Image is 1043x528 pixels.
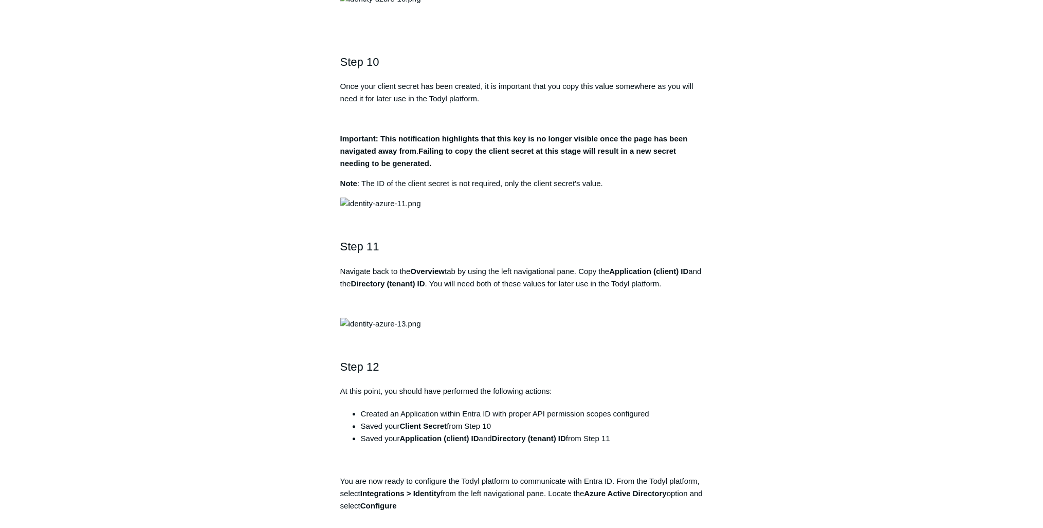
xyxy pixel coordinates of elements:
img: identity-azure-13.png [340,318,421,330]
strong: Client Secret [400,422,447,430]
strong: Azure Active Directory [584,489,667,498]
strong: Important: This notification highlights that this key is no longer visible once the page has been... [340,134,688,155]
strong: Failing to copy the client secret at this stage will result in a new secret needing to be generated. [340,147,676,168]
li: Saved your from Step 10 [361,420,703,432]
p: Once your client secret has been created, it is important that you copy this value somewhere as y... [340,80,703,105]
p: . [340,133,703,170]
strong: Directory (tenant) ID [351,279,425,288]
p: Navigate back to the tab by using the left navigational pane. Copy the and the . You will need bo... [340,265,703,290]
strong: Overview [410,267,445,276]
h2: Step 10 [340,53,703,71]
p: At this point, you should have performed the following actions: [340,385,703,397]
h2: Step 11 [340,238,703,256]
strong: Application (client) ID [609,267,688,276]
img: identity-azure-11.png [340,197,421,210]
strong: Integrations > Identity [360,489,441,498]
strong: Note [340,179,357,188]
li: Saved your and from Step 11 [361,432,703,445]
p: : The ID of the client secret is not required, only the client secret's value. [340,177,703,190]
strong: Application (client) ID [400,434,479,443]
li: Created an Application within Entra ID with proper API permission scopes configured [361,408,703,420]
p: You are now ready to configure the Todyl platform to communicate with Entra ID. From the Todyl pl... [340,475,703,512]
strong: Directory (tenant) ID [492,434,566,443]
strong: Configure [360,501,397,510]
h2: Step 12 [340,358,703,376]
